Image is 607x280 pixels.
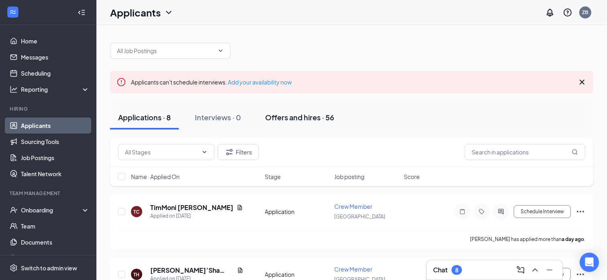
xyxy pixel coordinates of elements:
[545,265,554,275] svg: Minimize
[477,208,486,215] svg: Tag
[265,208,330,216] div: Application
[118,112,171,122] div: Applications · 8
[21,49,90,65] a: Messages
[334,266,372,273] span: Crew Member
[334,173,364,181] span: Job posting
[10,85,18,93] svg: Analysis
[577,77,587,87] svg: Cross
[10,206,18,214] svg: UserCheck
[21,250,90,266] a: Surveys
[117,46,214,55] input: All Job Postings
[21,166,90,182] a: Talent Network
[21,218,90,234] a: Team
[21,134,90,150] a: Sourcing Tools
[110,6,161,19] h1: Applicants
[465,144,585,160] input: Search in applications
[543,264,556,276] button: Minimize
[496,208,506,215] svg: ActiveChat
[131,173,180,181] span: Name · Applied On
[10,264,18,272] svg: Settings
[265,112,334,122] div: Offers and hires · 56
[334,203,372,210] span: Crew Member
[10,190,88,197] div: Team Management
[21,150,90,166] a: Job Postings
[545,8,555,17] svg: Notifications
[164,8,174,17] svg: ChevronDown
[150,203,233,212] h5: TimMoni [PERSON_NAME]
[237,204,243,211] svg: Document
[21,65,90,81] a: Scheduling
[21,206,83,214] div: Onboarding
[21,85,90,93] div: Reporting
[218,144,259,160] button: Filter Filters
[225,147,234,157] svg: Filter
[265,173,281,181] span: Stage
[576,207,585,216] svg: Ellipses
[580,253,599,272] div: Open Intercom Messenger
[334,214,385,220] span: [GEOGRAPHIC_DATA]
[516,265,525,275] svg: ComposeMessage
[576,270,585,279] svg: Ellipses
[530,265,540,275] svg: ChevronUp
[562,236,584,242] b: a day ago
[201,149,208,155] svg: ChevronDown
[116,77,126,87] svg: Error
[131,78,292,86] span: Applicants can't schedule interviews.
[529,264,542,276] button: ChevronUp
[134,271,140,278] div: TH
[563,8,572,17] svg: QuestionInfo
[458,208,467,215] svg: Note
[21,117,90,134] a: Applicants
[455,267,458,274] div: 8
[217,47,224,54] svg: ChevronDown
[21,234,90,250] a: Documents
[433,266,448,274] h3: Chat
[228,78,292,86] a: Add your availability now
[21,33,90,49] a: Home
[10,105,88,112] div: Hiring
[265,270,330,278] div: Application
[582,9,589,16] div: ZB
[514,264,527,276] button: ComposeMessage
[21,264,77,272] div: Switch to admin view
[470,236,585,243] p: [PERSON_NAME] has applied more than .
[134,208,140,215] div: TC
[150,212,243,220] div: Applied on [DATE]
[572,149,578,155] svg: MagnifyingGlass
[78,8,86,16] svg: Collapse
[237,267,243,274] svg: Document
[150,266,234,275] h5: [PERSON_NAME]’Sha [PERSON_NAME]
[195,112,241,122] div: Interviews · 0
[404,173,420,181] span: Score
[125,148,198,156] input: All Stages
[514,205,571,218] button: Schedule Interview
[9,8,17,16] svg: WorkstreamLogo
